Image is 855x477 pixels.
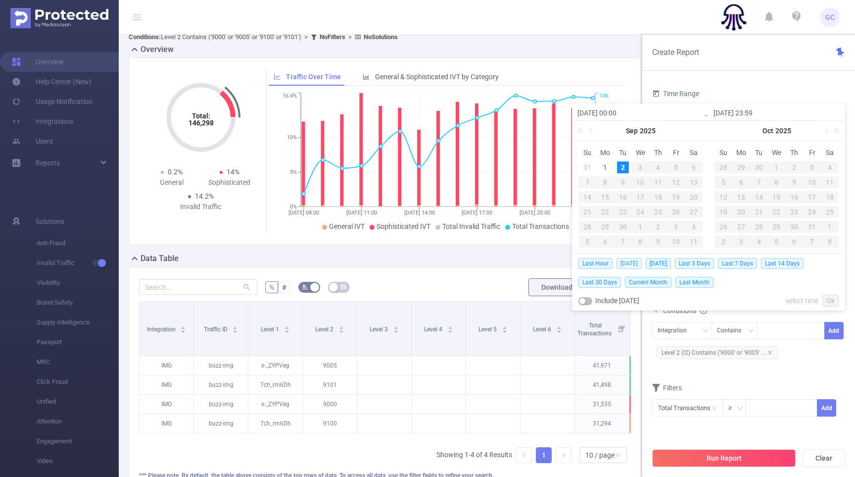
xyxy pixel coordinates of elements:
span: Engagement [37,431,119,451]
a: Ok [822,295,839,307]
div: 5 [768,236,786,248]
a: 2025 [639,121,657,141]
td: October 17, 2025 [803,190,821,205]
i: icon: right [561,452,567,458]
td: October 16, 2025 [785,190,803,205]
b: No Filters [320,33,345,41]
div: 29 [732,161,750,173]
td: October 30, 2025 [785,219,803,234]
span: # [282,283,286,291]
button: Add [817,399,836,417]
td: November 4, 2025 [750,234,768,249]
td: October 26, 2025 [714,219,732,234]
div: 20 [685,191,703,203]
span: Passport [37,332,119,352]
i: icon: down [615,452,621,459]
div: ≥ [728,400,739,416]
div: 19 [714,206,732,218]
span: Unified [37,392,119,412]
div: Invalid Traffic [172,202,230,212]
div: 19 [667,191,685,203]
span: Su [578,148,596,157]
th: Wed [632,145,650,160]
div: 28 [578,221,596,233]
span: Total Transactions [512,222,569,230]
span: % [269,283,274,291]
div: 2 [649,221,667,233]
div: 6 [785,236,803,248]
td: October 14, 2025 [750,190,768,205]
div: 29 [596,221,614,233]
td: September 10, 2025 [632,175,650,190]
div: 11 [649,176,667,188]
i: icon: table [340,284,346,290]
tspan: [DATE] 08:00 [288,210,319,216]
td: October 19, 2025 [714,205,732,219]
td: October 9, 2025 [649,234,667,249]
td: October 8, 2025 [632,234,650,249]
div: 8 [768,176,786,188]
span: Click Fraud [37,372,119,392]
div: 16 [785,191,803,203]
tspan: [DATE] 17:00 [462,210,492,216]
div: 9 [785,176,803,188]
span: Conditions [663,307,707,315]
span: Level 2 Contains ('9000' or '9005' or '9100' or '9101') [129,33,301,41]
td: October 8, 2025 [768,175,786,190]
td: October 4, 2025 [821,160,839,175]
div: 7 [614,236,632,248]
td: October 6, 2025 [596,234,614,249]
span: Last 7 Days [718,258,757,269]
td: September 28, 2025 [714,160,732,175]
span: GC [825,7,835,27]
div: 30 [614,221,632,233]
span: Reports [36,159,60,167]
div: 15 [768,191,786,203]
div: 10 [667,236,685,248]
div: 4 [649,161,667,173]
span: > [301,33,311,41]
th: Sat [685,145,703,160]
td: October 22, 2025 [768,205,786,219]
th: Thu [649,145,667,160]
h2: Data Table [141,253,179,265]
div: 25 [649,206,667,218]
div: 30 [750,161,768,173]
div: 15 [596,191,614,203]
th: Mon [732,145,750,160]
td: September 14, 2025 [578,190,596,205]
th: Wed [768,145,786,160]
td: September 9, 2025 [614,175,632,190]
div: 28 [714,161,732,173]
tspan: 146,298 [188,119,213,127]
div: 6 [685,161,703,173]
span: Tu [750,148,768,157]
div: 1 [632,221,650,233]
td: October 12, 2025 [714,190,732,205]
td: November 1, 2025 [821,219,839,234]
b: Conditions : [129,33,161,41]
span: > [345,33,355,41]
div: 9 [614,176,632,188]
td: October 15, 2025 [768,190,786,205]
div: 21 [578,206,596,218]
td: September 4, 2025 [649,160,667,175]
td: October 25, 2025 [821,205,839,219]
td: September 22, 2025 [596,205,614,219]
span: Th [785,148,803,157]
tspan: 16.4% [283,93,297,100]
div: 21 [750,206,768,218]
td: October 2, 2025 [785,160,803,175]
td: September 15, 2025 [596,190,614,205]
span: Tu [614,148,632,157]
a: Next month (PageDown) [821,121,830,141]
span: Sophisticated IVT [377,222,430,230]
td: September 18, 2025 [649,190,667,205]
a: 2025 [774,121,792,141]
td: October 28, 2025 [750,219,768,234]
div: 17 [803,191,821,203]
div: 22 [596,206,614,218]
td: November 3, 2025 [732,234,750,249]
span: [DATE] [617,258,642,269]
a: 1 [536,448,551,463]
